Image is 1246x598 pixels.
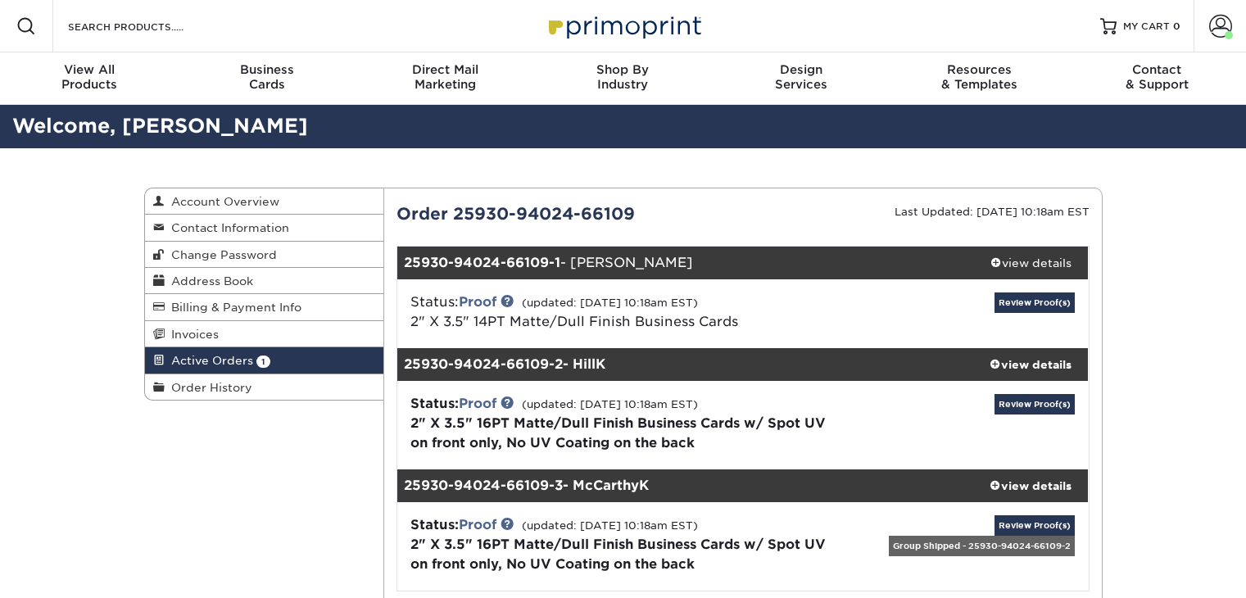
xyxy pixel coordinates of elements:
[145,242,384,268] a: Change Password
[356,62,534,92] div: Marketing
[534,62,712,77] span: Shop By
[356,62,534,77] span: Direct Mail
[165,248,277,261] span: Change Password
[145,321,384,347] a: Invoices
[145,347,384,374] a: Active Orders 1
[145,188,384,215] a: Account Overview
[384,202,743,226] div: Order 25930-94024-66109
[459,294,496,310] a: Proof
[165,301,301,314] span: Billing & Payment Info
[398,292,858,332] div: Status:
[1068,62,1246,92] div: & Support
[398,515,858,574] div: Status:
[397,469,973,502] div: - McCarthyK
[1068,62,1246,77] span: Contact
[889,536,1075,556] div: Group Shipped - 25930-94024-66109-2
[66,16,226,36] input: SEARCH PRODUCTS.....
[397,247,973,279] div: - [PERSON_NAME]
[995,394,1075,415] a: Review Proof(s)
[178,62,356,77] span: Business
[1123,20,1170,34] span: MY CART
[541,8,705,43] img: Primoprint
[165,274,253,288] span: Address Book
[178,52,356,105] a: BusinessCards
[145,374,384,400] a: Order History
[895,206,1090,218] small: Last Updated: [DATE] 10:18am EST
[165,354,253,367] span: Active Orders
[522,297,698,309] small: (updated: [DATE] 10:18am EST)
[712,52,890,105] a: DesignServices
[1068,52,1246,105] a: Contact& Support
[410,314,738,329] a: 2" X 3.5" 14PT Matte/Dull Finish Business Cards
[973,356,1089,373] div: view details
[145,215,384,241] a: Contact Information
[522,398,698,410] small: (updated: [DATE] 10:18am EST)
[890,62,1067,77] span: Resources
[890,62,1067,92] div: & Templates
[397,348,973,381] div: - HillK
[973,469,1089,502] a: view details
[410,537,826,572] a: 2" X 3.5" 16PT Matte/Dull Finish Business Cards w/ Spot UV on front only, No UV Coating on the back
[973,348,1089,381] a: view details
[404,356,563,372] strong: 25930-94024-66109-2
[522,519,698,532] small: (updated: [DATE] 10:18am EST)
[165,381,252,394] span: Order History
[398,394,858,453] div: Status:
[534,52,712,105] a: Shop ByIndustry
[165,328,219,341] span: Invoices
[145,268,384,294] a: Address Book
[178,62,356,92] div: Cards
[459,396,496,411] a: Proof
[356,52,534,105] a: Direct MailMarketing
[145,294,384,320] a: Billing & Payment Info
[404,478,563,493] strong: 25930-94024-66109-3
[165,195,279,208] span: Account Overview
[995,292,1075,313] a: Review Proof(s)
[995,515,1075,536] a: Review Proof(s)
[534,62,712,92] div: Industry
[459,517,496,532] a: Proof
[973,478,1089,494] div: view details
[973,255,1089,271] div: view details
[1173,20,1180,32] span: 0
[256,356,270,368] span: 1
[165,221,289,234] span: Contact Information
[404,255,560,270] strong: 25930-94024-66109-1
[890,52,1067,105] a: Resources& Templates
[712,62,890,92] div: Services
[712,62,890,77] span: Design
[973,247,1089,279] a: view details
[410,415,826,451] a: 2" X 3.5" 16PT Matte/Dull Finish Business Cards w/ Spot UV on front only, No UV Coating on the back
